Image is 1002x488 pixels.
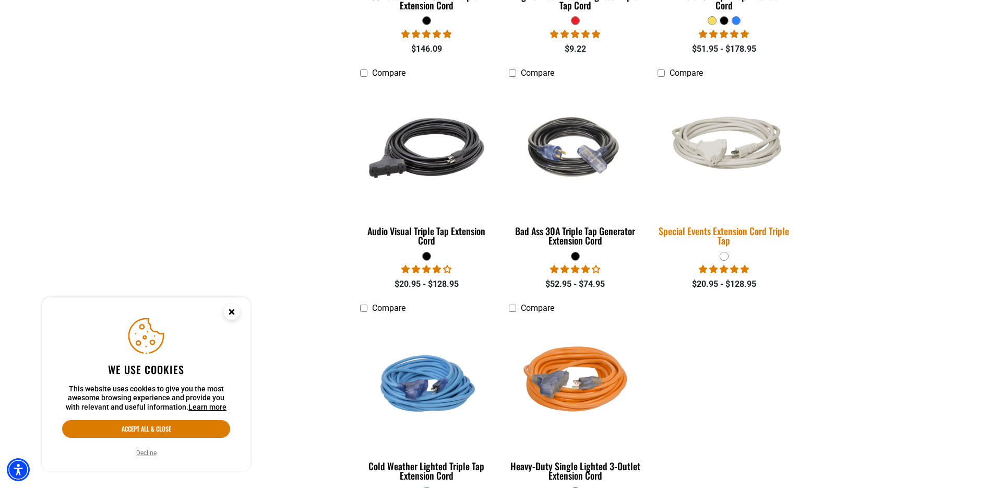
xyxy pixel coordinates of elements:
[509,318,642,486] a: orange Heavy-Duty Single Lighted 3-Outlet Extension Cord
[372,303,405,313] span: Compare
[360,318,493,486] a: Light Blue Cold Weather Lighted Triple Tap Extension Cord
[521,68,554,78] span: Compare
[361,88,493,208] img: black
[213,297,250,330] button: Close this option
[401,29,451,39] span: 5.00 stars
[509,278,642,291] div: $52.95 - $74.95
[372,68,405,78] span: Compare
[509,83,642,251] a: black Bad Ass 30A Triple Tap Generator Extension Cord
[42,297,250,472] aside: Cookie Consent
[521,303,554,313] span: Compare
[509,43,642,55] div: $9.22
[670,68,703,78] span: Compare
[658,278,791,291] div: $20.95 - $128.95
[509,226,642,245] div: Bad Ass 30A Triple Tap Generator Extension Cord
[509,461,642,480] div: Heavy-Duty Single Lighted 3-Outlet Extension Cord
[550,264,600,274] span: 4.00 stars
[658,226,791,245] div: Special Events Extension Cord Triple Tap
[62,363,230,376] h2: We use cookies
[360,278,493,291] div: $20.95 - $128.95
[658,83,791,251] a: white Special Events Extension Cord Triple Tap
[401,264,451,274] span: 3.75 stars
[360,43,493,55] div: $146.09
[699,264,749,274] span: 5.00 stars
[360,226,493,245] div: Audio Visual Triple Tap Extension Cord
[658,43,791,55] div: $51.95 - $178.95
[360,83,493,251] a: black Audio Visual Triple Tap Extension Cord
[509,323,641,444] img: orange
[7,458,30,481] div: Accessibility Menu
[360,461,493,480] div: Cold Weather Lighted Triple Tap Extension Cord
[62,385,230,412] p: This website uses cookies to give you the most awesome browsing experience and provide you with r...
[62,420,230,438] button: Accept all & close
[651,104,797,193] img: white
[509,88,641,208] img: black
[550,29,600,39] span: 5.00 stars
[361,323,493,444] img: Light Blue
[188,403,226,411] a: This website uses cookies to give you the most awesome browsing experience and provide you with r...
[699,29,749,39] span: 5.00 stars
[133,448,160,458] button: Decline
